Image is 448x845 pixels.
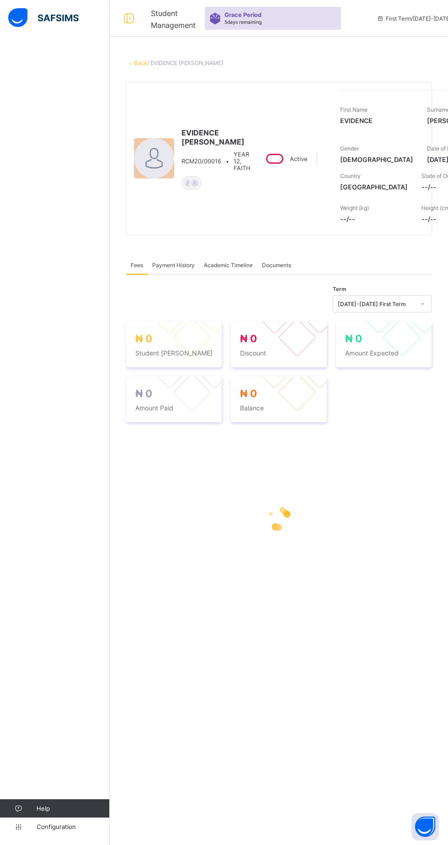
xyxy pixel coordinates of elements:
[340,205,369,211] span: Weight (kg)
[340,145,359,152] span: Gender
[209,13,221,24] img: sticker-purple.71386a28dfed39d6af7621340158ba97.svg
[345,349,422,357] span: Amount Expected
[234,151,250,172] span: YEAR 12, FAITH
[204,262,253,269] span: Academic Timeline
[411,813,439,840] button: Open asap
[338,301,415,307] div: [DATE]-[DATE] First Term
[147,59,223,66] span: / EVIDENCE [PERSON_NAME]
[340,172,361,179] span: Country
[345,333,362,344] span: ₦ 0
[135,404,213,412] span: Amount Paid
[262,262,291,269] span: Documents
[340,215,408,223] span: --/--
[152,262,195,269] span: Payment History
[240,388,257,399] span: ₦ 0
[240,349,317,357] span: Discount
[8,8,79,27] img: safsims
[135,333,152,344] span: ₦ 0
[240,404,317,412] span: Balance
[340,183,408,191] span: [GEOGRAPHIC_DATA]
[135,349,213,357] span: Student [PERSON_NAME]
[224,11,261,18] span: Grace Period
[37,823,109,830] span: Configuration
[240,333,257,344] span: ₦ 0
[131,262,143,269] span: Fees
[151,9,196,30] span: Student Management
[340,106,368,113] span: First Name
[290,156,307,162] span: Active
[37,805,109,812] span: Help
[224,19,261,25] span: 5 days remaining
[340,156,413,163] span: [DEMOGRAPHIC_DATA]
[135,388,152,399] span: ₦ 0
[181,151,250,172] div: •
[340,117,413,124] span: EVIDENCE
[333,286,346,292] span: Term
[134,59,147,66] a: Back
[181,128,250,146] span: EVIDENCE [PERSON_NAME]
[181,158,221,165] span: RCM20/00016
